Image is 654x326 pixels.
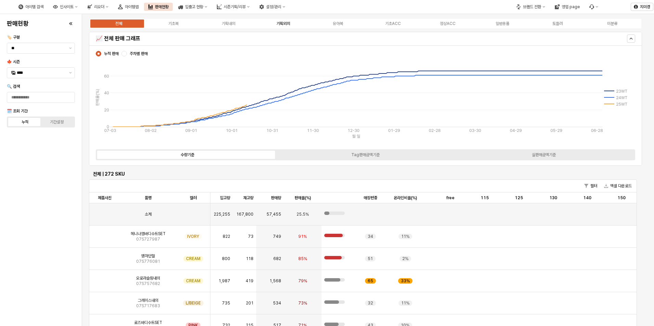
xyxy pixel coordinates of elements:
span: IVORY [187,234,199,239]
span: 65 [368,278,373,284]
button: 입출고 현황 [174,3,211,11]
span: 115 [481,195,489,201]
div: 일반용품 [496,21,509,26]
span: 재고량 [243,195,253,201]
button: 지미경 [631,3,653,11]
span: 주차별 판매 [130,51,148,56]
label: 토들러 [530,21,585,27]
label: 미분류 [585,21,640,27]
span: 🗓️ 조회 기간 [7,109,28,113]
span: 그레이스내의 [138,298,158,303]
span: 오로라슬림내의 [136,275,160,281]
span: 125 [515,195,523,201]
div: Tag판매금액기준 [351,152,380,157]
div: 기초복 [168,21,179,26]
span: 534 [273,300,281,306]
label: Tag판매금액기준 [276,152,455,158]
span: 57,455 [266,212,281,217]
span: 07S776081 [136,259,160,264]
label: 기획외의 [256,21,311,27]
label: 누적 [9,119,41,125]
span: 1,987 [219,278,230,284]
div: 기획외의 [276,21,290,26]
span: CREAM [186,256,200,261]
span: 헤니나염바디수트SET [131,231,166,236]
p: 지미경 [640,4,650,10]
span: 73% [298,300,307,306]
span: 매장편중 [364,195,377,201]
span: 누적 판매 [104,51,119,56]
span: 엠마단말 [141,253,155,259]
button: 판매현황 [144,3,173,11]
div: 인사이트 [60,4,74,9]
div: 영업 page [562,4,580,9]
span: 225,255 [214,212,230,217]
label: 수량기준 [98,152,276,158]
h4: 판매현황 [7,20,29,27]
span: 온라인비율(%) [394,195,417,201]
div: 입출고 현황 [185,4,203,9]
span: 33% [401,278,410,284]
span: 로즈바디수트SET [134,320,162,325]
span: 소계 [145,212,152,217]
span: L/BEIGE [186,300,201,306]
label: 실판매금액기준 [455,152,633,158]
button: 아이템맵 [114,3,143,11]
div: 시즌기획/리뷰 [224,4,246,9]
button: 브랜드 전환 [512,3,549,11]
label: 정상ACC [420,21,475,27]
span: 🍁 시즌 [7,59,20,64]
span: 79% [298,278,307,284]
div: 실판매금액기준 [532,152,556,157]
span: 07S757682 [136,281,160,286]
button: 시즌기획/리뷰 [213,3,254,11]
div: Menu item 6 [585,3,602,11]
span: 제품사진 [98,195,112,201]
button: 인사이트 [49,3,82,11]
div: 리오더 [94,4,104,9]
label: 일반용품 [475,21,530,27]
label: 전체 [91,21,146,27]
div: 기초ACC [385,21,401,26]
label: 기획내의 [201,21,256,27]
button: 영업 page [551,3,584,11]
span: 🔍 검색 [7,84,20,89]
div: 기획내의 [222,21,235,26]
span: 판매율(%) [295,195,311,201]
span: free [446,195,455,201]
div: 유아복 [333,21,343,26]
span: 167,800 [236,212,253,217]
span: 73 [248,234,253,239]
h6: 전체 | 272 SKU [93,171,633,177]
button: 제안 사항 표시 [66,68,75,78]
span: 419 [246,278,253,284]
span: 118 [246,256,253,261]
span: 51 [368,256,373,261]
div: 토들러 [552,21,563,26]
span: 1,568 [270,278,281,284]
span: 85% [298,256,307,261]
button: 제안 사항 표시 [66,43,75,53]
span: 🏷️ 구분 [7,35,20,40]
button: 리오더 [83,3,113,11]
span: 2% [402,256,408,261]
span: 201 [246,300,253,306]
div: 기간설정 [50,120,64,124]
span: 800 [222,256,230,261]
span: 749 [273,234,281,239]
span: 822 [223,234,230,239]
button: 엑셀 다운로드 [601,182,635,190]
span: 11% [401,300,409,306]
span: 130 [549,195,557,201]
span: 682 [273,256,281,261]
button: 설정/관리 [255,3,289,11]
span: 735 [222,300,230,306]
div: 설정/관리 [266,4,281,9]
